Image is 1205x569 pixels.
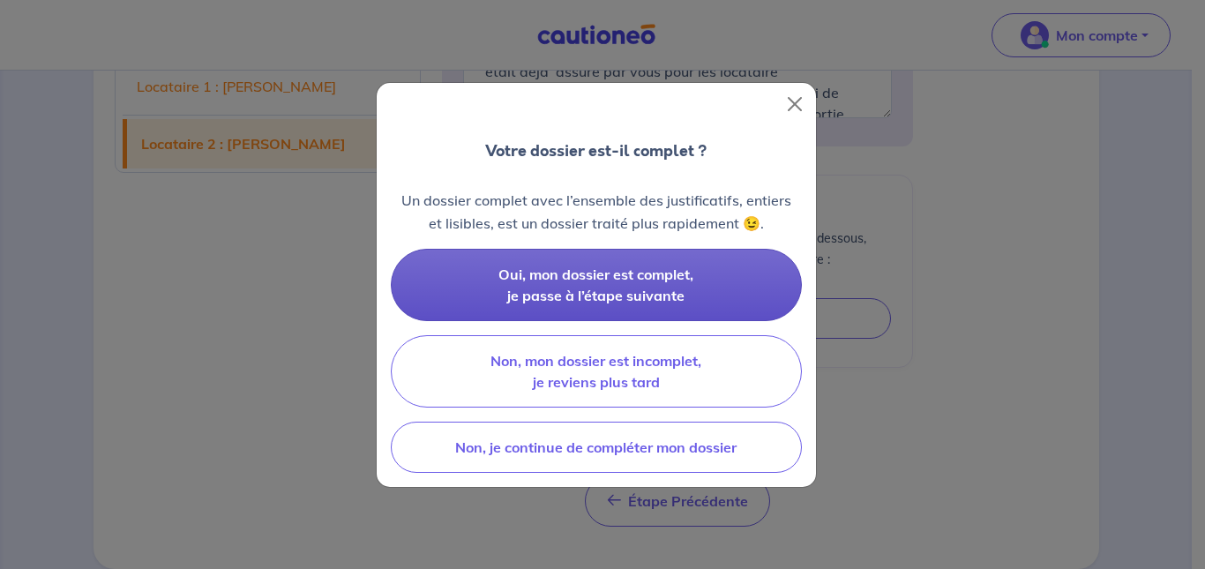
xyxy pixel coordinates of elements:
button: Non, mon dossier est incomplet, je reviens plus tard [391,335,802,408]
button: Close [781,90,809,118]
p: Un dossier complet avec l’ensemble des justificatifs, entiers et lisibles, est un dossier traité ... [391,189,802,235]
button: Non, je continue de compléter mon dossier [391,422,802,473]
span: Oui, mon dossier est complet, je passe à l’étape suivante [498,266,693,304]
span: Non, je continue de compléter mon dossier [455,438,737,456]
span: Non, mon dossier est incomplet, je reviens plus tard [490,352,701,391]
button: Oui, mon dossier est complet, je passe à l’étape suivante [391,249,802,321]
p: Votre dossier est-il complet ? [485,139,707,162]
